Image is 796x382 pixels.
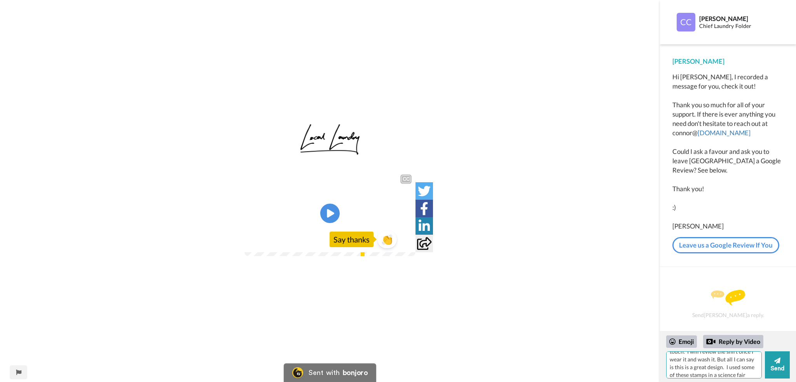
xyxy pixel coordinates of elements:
[699,15,775,22] div: [PERSON_NAME]
[269,237,283,246] span: 1:11
[672,72,784,231] div: Hi [PERSON_NAME], I recorded a message for you, check it out! Thank you so much for all of your s...
[699,23,775,30] div: Chief Laundry Folder
[672,57,784,66] div: [PERSON_NAME]
[265,237,268,246] span: /
[706,337,716,346] div: Reply by Video
[698,129,751,137] a: [DOMAIN_NAME]
[284,363,376,382] a: Bonjoro LogoSent withbonjoro
[670,281,786,327] div: Send [PERSON_NAME] a reply.
[401,237,408,245] img: Full screen
[377,233,397,246] span: 👏
[300,124,360,155] img: 9690a91e-08a9-436f-b23e-2abbae3f4914
[666,351,762,379] textarea: Thanks for the note, that is a nice touch. I will review the shirt once I wear it and wash it. Bu...
[666,335,697,348] div: Emoji
[401,175,411,183] div: CC
[343,369,368,376] div: bonjoro
[292,367,303,378] img: Bonjoro Logo
[250,237,264,246] span: 0:07
[677,13,695,31] img: Profile Image
[711,290,745,305] img: message.svg
[703,335,763,348] div: Reply by Video
[309,369,340,376] div: Sent with
[765,351,790,379] button: Send
[377,231,397,248] button: 👏
[330,232,374,247] div: Say thanks
[672,237,779,253] a: Leave us a Google Review If You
